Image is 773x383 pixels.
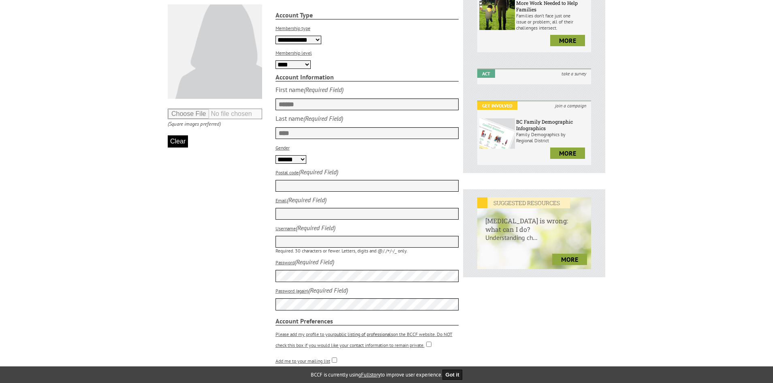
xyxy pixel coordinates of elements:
label: Postal code [275,169,299,175]
i: take a survey [557,69,591,78]
button: Got it [442,370,463,380]
i: (Required Field) [303,114,343,122]
i: join a campaign [550,101,591,110]
a: more [550,35,585,46]
label: Username [275,225,296,231]
i: (Required Field) [295,258,334,266]
i: (Required Field) [304,86,344,94]
a: Fullstory [361,371,380,378]
i: (Required Field) [308,286,348,294]
label: Password (again) [275,288,308,294]
label: Please add my profile to your on the BCCF website. Do NOT check this box if you would like your c... [275,331,453,348]
a: public listing of professionals [334,331,393,337]
label: Membership type [275,25,310,31]
label: Gender [275,145,290,151]
h6: BC Family Demographic Infographics [516,118,589,131]
div: First name [275,86,304,94]
div: Last name [275,114,303,122]
p: Families don’t face just one issue or problem; all of their challenges intersect. [516,13,589,31]
p: Understanding ch... [477,233,591,250]
label: Password [275,259,295,265]
a: more [552,254,587,265]
em: Act [477,69,495,78]
h6: [MEDICAL_DATA] is wrong: what can I do? [477,208,591,233]
i: (Required Field) [287,196,327,204]
a: more [550,148,585,159]
strong: Account Information [275,73,459,81]
label: Membership level [275,50,312,56]
i: (Square images preferred) [168,120,221,127]
p: Family Demographics by Regional District [516,131,589,143]
label: Email [275,197,287,203]
em: Get Involved [477,101,517,110]
strong: Account Preferences [275,317,459,325]
label: Add me to your mailing list [275,358,330,364]
em: SUGGESTED RESOURCES [477,197,570,208]
button: Clear [168,135,188,148]
p: Required. 30 characters or fewer. Letters, digits and @/./+/-/_ only. [275,248,459,254]
i: (Required Field) [296,224,335,232]
i: (Required Field) [299,168,338,176]
img: Default User Photo [168,4,262,99]
strong: Account Type [275,11,459,19]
